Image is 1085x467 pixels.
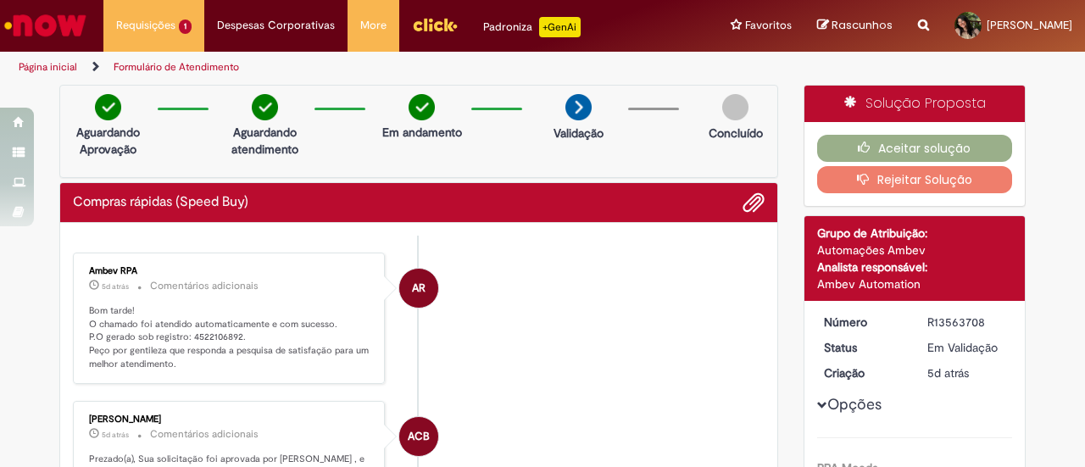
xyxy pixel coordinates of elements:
p: Em andamento [382,124,462,141]
div: Ambev Automation [817,275,1013,292]
time: 24/09/2025 15:40:52 [927,365,969,381]
img: check-circle-green.png [252,94,278,120]
img: img-circle-grey.png [722,94,748,120]
time: 24/09/2025 16:34:23 [102,281,129,292]
span: 1 [179,19,192,34]
span: 5d atrás [927,365,969,381]
span: Favoritos [745,17,792,34]
span: [PERSON_NAME] [987,18,1072,32]
span: AR [412,268,426,309]
span: Requisições [116,17,175,34]
div: Ambev RPA [89,266,371,276]
dt: Número [811,314,915,331]
p: Aguardando Aprovação [67,124,149,158]
span: Despesas Corporativas [217,17,335,34]
span: Rascunhos [832,17,893,33]
p: +GenAi [539,17,581,37]
p: Validação [554,125,604,142]
button: Rejeitar Solução [817,166,1013,193]
div: Grupo de Atribuição: [817,225,1013,242]
div: 24/09/2025 15:40:52 [927,364,1006,381]
div: Padroniza [483,17,581,37]
img: ServiceNow [2,8,89,42]
p: Bom tarde! O chamado foi atendido automaticamente e com sucesso. P.O gerado sob registro: 4522106... [89,304,371,371]
ul: Trilhas de página [13,52,710,83]
h2: Compras rápidas (Speed Buy) Histórico de tíquete [73,195,248,210]
button: Aceitar solução [817,135,1013,162]
dt: Criação [811,364,915,381]
small: Comentários adicionais [150,427,259,442]
p: Aguardando atendimento [224,124,306,158]
button: Adicionar anexos [743,192,765,214]
a: Página inicial [19,60,77,74]
div: [PERSON_NAME] [89,414,371,425]
span: ACB [408,416,430,457]
dt: Status [811,339,915,356]
div: Ambev RPA [399,269,438,308]
a: Formulário de Atendimento [114,60,239,74]
div: Alberto Cypriano Bento [399,417,438,456]
p: Concluído [709,125,763,142]
img: click_logo_yellow_360x200.png [412,12,458,37]
small: Comentários adicionais [150,279,259,293]
div: R13563708 [927,314,1006,331]
img: check-circle-green.png [95,94,121,120]
span: 5d atrás [102,430,129,440]
time: 24/09/2025 16:11:28 [102,430,129,440]
span: 5d atrás [102,281,129,292]
img: check-circle-green.png [409,94,435,120]
div: Solução Proposta [804,86,1026,122]
span: More [360,17,387,34]
img: arrow-next.png [565,94,592,120]
a: Rascunhos [817,18,893,34]
div: Analista responsável: [817,259,1013,275]
div: Automações Ambev [817,242,1013,259]
div: Em Validação [927,339,1006,356]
